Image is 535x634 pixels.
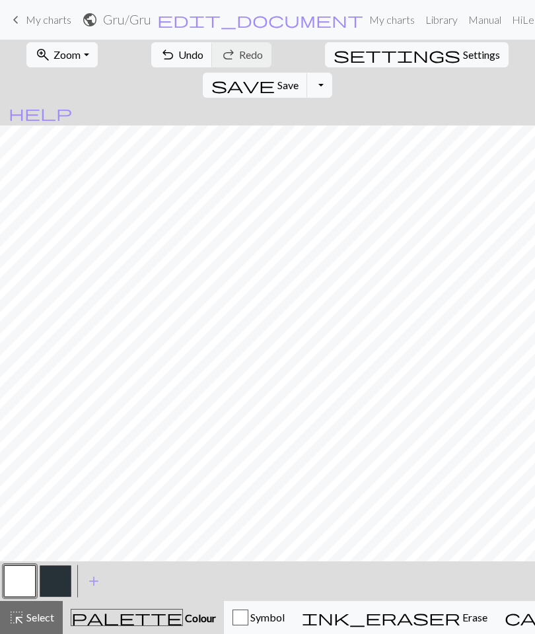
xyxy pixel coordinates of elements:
span: highlight_alt [9,608,24,627]
span: public [82,11,98,29]
button: Undo [151,42,213,67]
button: Symbol [224,601,293,634]
a: Library [420,7,463,33]
span: Zoom [54,48,81,61]
i: Settings [334,47,460,63]
span: Save [277,79,299,91]
span: My charts [26,13,71,26]
button: Zoom [26,42,97,67]
span: keyboard_arrow_left [8,11,24,29]
h2: Gru / Gru [103,12,151,27]
span: edit_document [157,11,363,29]
span: add [86,572,102,590]
a: My charts [364,7,420,33]
span: zoom_in [35,46,51,64]
button: Colour [63,601,224,634]
span: ink_eraser [302,608,460,627]
span: Select [24,611,54,623]
span: save [211,76,275,94]
span: Colour [183,612,216,624]
button: Erase [293,601,496,634]
button: Save [203,73,308,98]
span: Erase [460,611,487,623]
span: Symbol [248,611,285,623]
span: settings [334,46,460,64]
span: help [9,104,72,122]
a: My charts [8,9,71,31]
span: palette [71,608,182,627]
span: undo [160,46,176,64]
button: SettingsSettings [325,42,509,67]
a: Manual [463,7,507,33]
span: Settings [463,47,500,63]
span: Undo [178,48,203,61]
